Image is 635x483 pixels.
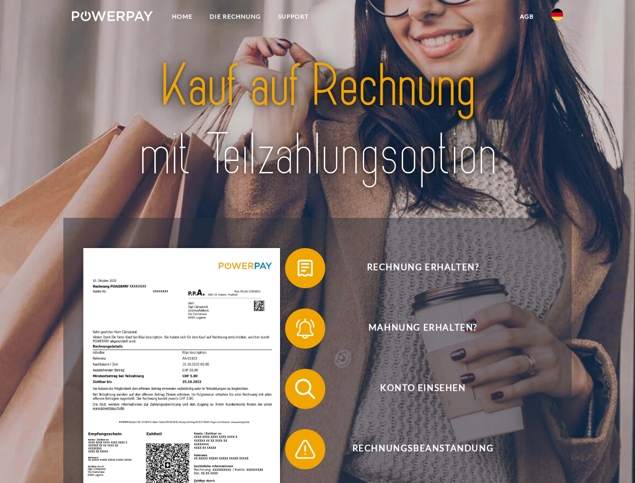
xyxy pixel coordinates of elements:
a: Home [163,8,201,26]
button: Mahnung erhalten? [285,308,547,349]
a: SUPPORT [269,8,317,26]
img: qb_bell.svg [293,316,318,341]
button: Rechnungsbeanstandung [285,429,547,469]
a: DIE RECHNUNG [201,8,269,26]
span: Mahnung erhalten? [300,308,546,349]
img: logo-powerpay-white.svg [72,11,153,21]
a: agb [511,8,542,26]
img: qb_search.svg [293,376,318,401]
span: Rechnung erhalten? [300,248,546,288]
span: Rechnungsbeanstandung [300,429,546,469]
span: Konto einsehen [300,369,546,409]
img: qb_warning.svg [293,437,318,462]
button: Konto einsehen [285,369,547,409]
img: qb_bill.svg [293,256,318,281]
img: title-powerpay_de.svg [96,48,539,193]
button: Rechnung erhalten? [285,248,547,288]
img: de [551,9,563,21]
